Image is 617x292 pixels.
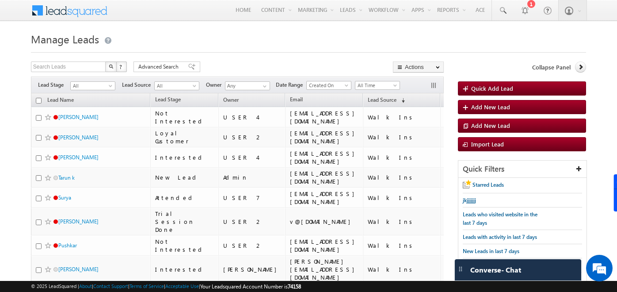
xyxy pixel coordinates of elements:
span: Lead Stage [38,81,70,89]
span: Owner [223,96,239,103]
span: Owner [206,81,225,89]
div: v@[DOMAIN_NAME] [290,218,359,226]
a: [PERSON_NAME] [58,114,99,120]
div: Trial Session Done [155,210,215,234]
span: Manage Leads [31,32,99,46]
span: Leads with activity in last 7 days [463,234,537,240]
a: Lead Stage [151,95,185,106]
div: Walk Ins [368,218,436,226]
span: (sorted descending) [398,97,405,104]
span: Date Range [276,81,306,89]
span: ? [119,63,123,70]
img: Search [109,64,113,69]
span: Advanced Search [138,63,181,71]
div: USER 7 [223,194,281,202]
div: [EMAIL_ADDRESS][DOMAIN_NAME] [290,150,359,165]
span: Leads who visited website in the last 7 days [463,211,537,226]
input: Check all records [36,98,42,104]
span: Import Lead [471,140,504,148]
span: Add New Lead [471,122,510,129]
div: Not Interested [155,109,215,125]
div: Quick Filters [458,161,587,178]
div: [EMAIL_ADDRESS][DOMAIN_NAME] [290,129,359,145]
div: [PERSON_NAME] [223,265,281,273]
a: [PERSON_NAME] [58,134,99,141]
a: All Time [355,81,400,90]
div: Not Interested [155,238,215,254]
div: [PERSON_NAME][EMAIL_ADDRESS][DOMAIN_NAME] [290,257,359,281]
span: 74158 [288,283,301,290]
span: Starred Leads [472,181,504,188]
button: ? [116,61,127,72]
span: jkjjjjjjj [463,197,476,204]
div: Walk Ins [368,173,436,181]
a: [PERSON_NAME] [58,154,99,161]
div: [EMAIL_ADDRESS][DOMAIN_NAME] [290,169,359,185]
a: [PERSON_NAME] [58,266,99,273]
div: Interested [155,265,215,273]
span: Lead Stage [155,96,181,103]
div: Walk Ins [368,113,436,121]
div: [EMAIL_ADDRESS][DOMAIN_NAME] [290,190,359,206]
span: © 2025 LeadSquared | | | | | [31,282,301,291]
div: Walk Ins [368,154,436,161]
span: Email [290,96,303,103]
a: Terms of Service [129,283,164,289]
div: [EMAIL_ADDRESS][DOMAIN_NAME] [290,109,359,125]
a: Acceptable Use [165,283,199,289]
a: Cityy [441,95,461,106]
span: Lead Source [368,96,396,103]
div: Interested [155,154,215,161]
span: All Time [355,81,397,89]
div: USER 2 [223,133,281,141]
div: Walk Ins [368,194,436,202]
button: Actions [393,61,444,73]
a: Contact Support [93,283,128,289]
span: Quick Add Lead [471,85,513,92]
a: Pushkar [58,242,77,249]
div: USER 4 [223,154,281,161]
div: Walk Ins [368,242,436,250]
div: USER 4 [223,113,281,121]
span: Lead Source [122,81,154,89]
a: Email [286,95,307,106]
img: carter-drag [457,265,464,273]
a: All [70,81,115,90]
span: Collapse Panel [532,63,571,71]
div: Walk Ins [368,265,436,273]
span: All [155,82,197,90]
div: New Lead [155,173,215,181]
div: Admin [223,173,281,181]
div: Loyal Customer [155,129,215,145]
div: Walk Ins [368,133,436,141]
a: [PERSON_NAME] [58,218,99,225]
a: About [79,283,92,289]
a: Lead Name [43,95,78,107]
span: Converse - Chat [470,266,521,274]
a: Surya [58,194,71,201]
a: Created On [306,81,351,90]
a: Show All Items [258,82,269,91]
span: Add New Lead [471,103,510,111]
div: [EMAIL_ADDRESS][DOMAIN_NAME] [290,238,359,254]
div: USER 2 [223,242,281,250]
span: Your Leadsquared Account Number is [200,283,301,290]
input: Type to Search [225,81,270,90]
span: New Leads in last 7 days [463,248,519,254]
a: All [154,81,199,90]
a: Tarun k [58,174,75,181]
span: All [71,82,113,90]
span: Created On [307,81,349,89]
div: Attended [155,194,215,202]
div: USER 2 [223,218,281,226]
a: Lead Source (sorted descending) [363,95,409,106]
